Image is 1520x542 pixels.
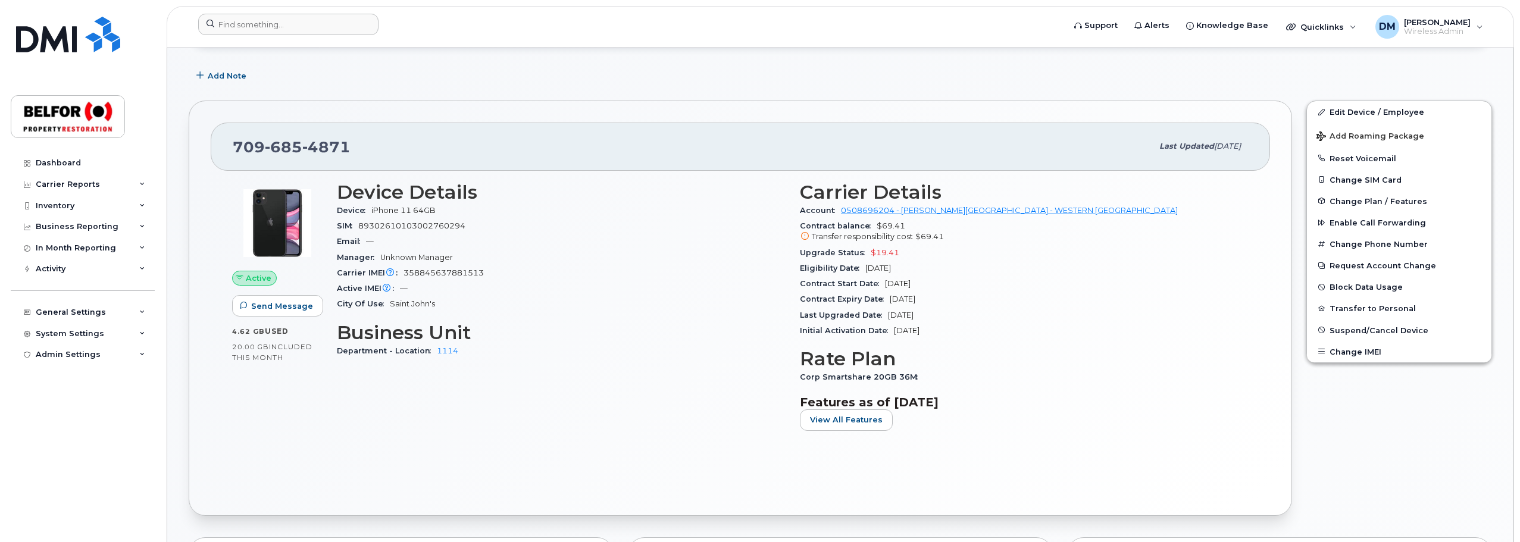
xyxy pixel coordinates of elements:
[800,206,841,215] span: Account
[358,221,465,230] span: 89302610103002760294
[337,221,358,230] span: SIM
[1307,233,1491,255] button: Change Phone Number
[242,187,313,259] img: iPhone_11.jpg
[800,348,1249,369] h3: Rate Plan
[800,409,893,431] button: View All Features
[1196,20,1268,32] span: Knowledge Base
[302,138,351,156] span: 4871
[437,346,458,355] a: 1114
[337,206,371,215] span: Device
[233,138,351,156] span: 709
[265,327,289,336] span: used
[800,279,885,288] span: Contract Start Date
[1178,14,1277,37] a: Knowledge Base
[246,272,271,284] span: Active
[337,268,404,277] span: Carrier IMEI
[390,299,435,308] span: Saint John's
[232,295,323,317] button: Send Message
[1404,17,1471,27] span: [PERSON_NAME]
[1307,276,1491,297] button: Block Data Usage
[885,279,911,288] span: [DATE]
[1307,123,1491,148] button: Add Roaming Package
[1307,297,1491,319] button: Transfer to Personal
[1278,15,1365,39] div: Quicklinks
[198,14,379,35] input: Find something...
[1066,14,1126,37] a: Support
[1126,14,1178,37] a: Alerts
[841,206,1178,215] a: 0508696204 - [PERSON_NAME][GEOGRAPHIC_DATA] - WESTERN [GEOGRAPHIC_DATA]
[337,299,390,308] span: City Of Use
[800,295,890,303] span: Contract Expiry Date
[1307,341,1491,362] button: Change IMEI
[800,221,877,230] span: Contract balance
[371,206,436,215] span: iPhone 11 64GB
[800,311,888,319] span: Last Upgraded Date
[1330,196,1427,205] span: Change Plan / Features
[871,248,899,257] span: $19.41
[800,395,1249,409] h3: Features as of [DATE]
[208,70,246,82] span: Add Note
[800,181,1249,203] h3: Carrier Details
[251,300,313,312] span: Send Message
[337,253,380,262] span: Manager
[800,264,865,272] span: Eligibility Date
[890,295,915,303] span: [DATE]
[1379,20,1396,34] span: DM
[915,232,944,241] span: $69.41
[337,181,786,203] h3: Device Details
[404,268,484,277] span: 358845637881513
[1144,20,1169,32] span: Alerts
[232,327,265,336] span: 4.62 GB
[1330,218,1426,227] span: Enable Call Forwarding
[1404,27,1471,36] span: Wireless Admin
[1307,169,1491,190] button: Change SIM Card
[337,284,400,293] span: Active IMEI
[366,237,374,246] span: —
[800,372,924,381] span: Corp Smartshare 20GB 36M
[337,322,786,343] h3: Business Unit
[1307,212,1491,233] button: Enable Call Forwarding
[1367,15,1491,39] div: Dan Maiuri
[888,311,914,319] span: [DATE]
[1307,148,1491,169] button: Reset Voicemail
[337,346,437,355] span: Department - Location
[800,248,871,257] span: Upgrade Status
[1316,131,1424,143] span: Add Roaming Package
[1159,142,1214,151] span: Last updated
[1300,22,1344,32] span: Quicklinks
[265,138,302,156] span: 685
[812,232,913,241] span: Transfer responsibility cost
[1084,20,1118,32] span: Support
[400,284,408,293] span: —
[1330,325,1428,334] span: Suspend/Cancel Device
[1307,255,1491,276] button: Request Account Change
[232,343,269,351] span: 20.00 GB
[189,65,257,86] button: Add Note
[380,253,453,262] span: Unknown Manager
[337,237,366,246] span: Email
[1307,190,1491,212] button: Change Plan / Features
[1214,142,1241,151] span: [DATE]
[800,326,894,335] span: Initial Activation Date
[232,342,312,362] span: included this month
[894,326,919,335] span: [DATE]
[1307,319,1491,341] button: Suspend/Cancel Device
[800,221,1249,243] span: $69.41
[865,264,891,272] span: [DATE]
[1307,101,1491,123] a: Edit Device / Employee
[810,414,883,425] span: View All Features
